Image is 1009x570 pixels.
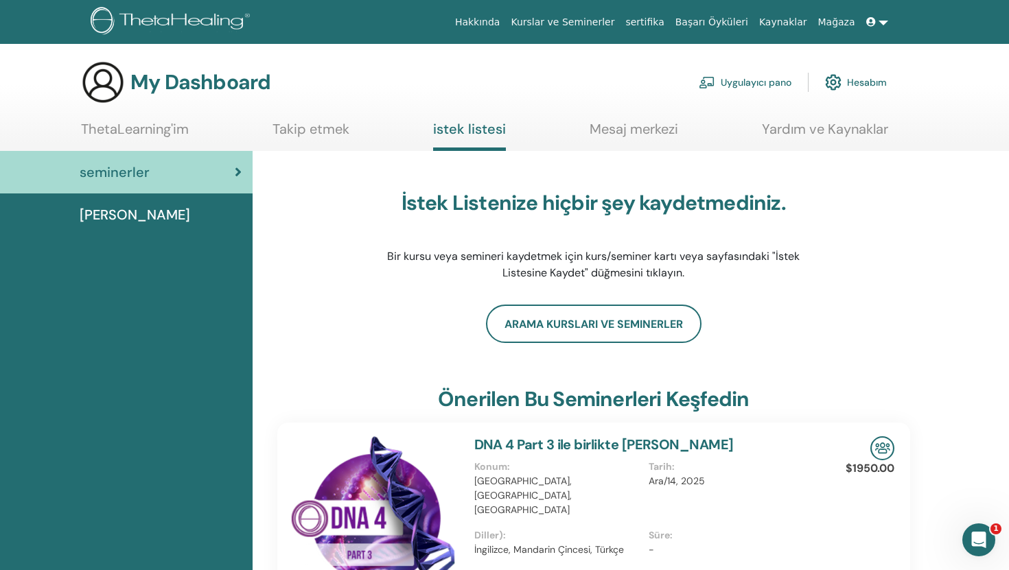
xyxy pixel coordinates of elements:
a: Kaynaklar [754,10,813,35]
p: Diller) : [474,528,640,543]
p: Konum : [474,460,640,474]
h3: İstek Listenize hiçbir şey kaydetmediniz. [378,191,810,215]
p: Tarih : [649,460,815,474]
p: Ara/14, 2025 [649,474,815,488]
a: ThetaLearning'im [81,121,189,147]
span: [PERSON_NAME] [80,204,190,225]
a: sertifika [620,10,669,35]
img: cog.svg [825,71,842,94]
span: seminerler [80,162,150,182]
img: chalkboard-teacher.svg [699,76,715,88]
a: Yardım ve Kaynaklar [762,121,888,147]
p: Bir kursu veya semineri kaydetmek için kurs/seminer kartı veya sayfasındaki "İstek Listesine Kayd... [378,248,810,281]
p: İngilizce, Mandarin Çincesi, Türkçe [474,543,640,557]
p: Süre : [649,528,815,543]
img: In-Person Seminar [870,436,894,460]
a: Mağaza [812,10,860,35]
h3: Önerilen bu seminerleri keşfedin [438,387,749,412]
a: Hesabım [825,67,887,97]
p: [GEOGRAPHIC_DATA], [GEOGRAPHIC_DATA], [GEOGRAPHIC_DATA] [474,474,640,517]
a: Kurslar ve Seminerler [505,10,620,35]
p: $1950.00 [846,460,894,477]
a: Hakkında [450,10,506,35]
a: Başarı Öyküleri [670,10,754,35]
a: DNA 4 Part 3 ile birlikte [PERSON_NAME] [474,436,734,453]
span: 1 [990,523,1001,534]
img: logo.png [91,7,255,38]
a: Arama Kursları ve Seminerler [486,305,701,343]
iframe: Intercom live chat [962,523,995,556]
h3: My Dashboard [130,70,270,95]
a: istek listesi [433,121,506,151]
p: - [649,543,815,557]
a: Uygulayıcı pano [699,67,791,97]
a: Mesaj merkezi [590,121,678,147]
a: Takip etmek [272,121,349,147]
img: generic-user-icon.jpg [81,60,125,104]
